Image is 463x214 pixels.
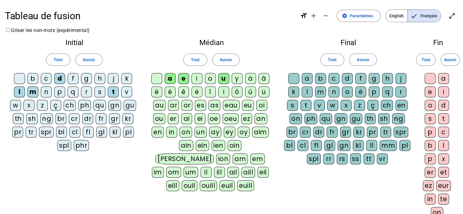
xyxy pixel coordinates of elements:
div: é [165,86,176,97]
div: ez [241,113,252,124]
div: b [315,73,326,84]
div: t [438,113,449,124]
div: i [438,86,449,97]
div: gl [96,127,107,138]
div: es [195,100,206,111]
div: gu [124,100,136,111]
div: n [41,86,52,97]
div: e [425,86,436,97]
div: fr [96,113,107,124]
div: am [233,153,248,164]
mat-icon: add [310,12,317,19]
div: um [184,167,198,178]
div: cr [300,127,311,138]
div: fr [327,127,338,138]
div: g [369,73,380,84]
div: em [250,153,265,164]
button: Aucun [75,54,103,66]
div: euill [237,180,254,191]
div: un [195,127,207,138]
div: ç [367,100,378,111]
button: Augmenter la taille de la police [307,10,320,22]
div: kl [353,140,364,151]
div: dr [82,113,93,124]
div: kr [122,113,133,124]
div: p [369,86,380,97]
div: ei [195,113,205,124]
span: Tout [421,56,430,63]
div: ch [381,100,393,111]
div: kl [110,127,121,138]
div: ch [64,100,76,111]
div: rr [323,153,334,164]
div: eill [166,180,179,191]
div: tr [26,127,37,138]
div: é [355,86,366,97]
div: s [425,113,436,124]
div: ion [216,153,230,164]
div: ph [304,113,317,124]
div: er [425,167,436,178]
div: ay [209,127,221,138]
span: Tout [54,56,62,63]
div: l [302,86,313,97]
div: l [14,86,25,97]
div: kr [353,127,364,138]
div: tt [363,153,374,164]
div: f [68,73,79,84]
div: pr [367,127,378,138]
span: Tout [328,56,337,63]
div: oy [238,127,250,138]
div: q [382,86,393,97]
div: ouill [200,180,217,191]
div: ou [153,113,165,124]
div: v [121,86,132,97]
div: ü [258,86,269,97]
button: Aucun [349,54,377,66]
div: ez [423,180,434,191]
div: gu [350,113,362,124]
div: an [254,113,267,124]
button: Aucun [212,54,240,66]
div: x [341,100,352,111]
div: pr [12,127,23,138]
button: Paramètres [337,10,381,22]
div: ng [40,113,53,124]
div: te [438,194,449,205]
div: q [68,86,79,97]
div: im [152,167,164,178]
h2: Fin [423,39,453,46]
span: Aucun [83,56,95,63]
div: qu [320,113,332,124]
div: aill [241,167,255,178]
div: w [10,100,21,111]
div: oin [228,140,242,151]
div: o [425,100,436,111]
div: n [328,86,339,97]
div: p [54,86,65,97]
div: gn [335,113,347,124]
button: Entrer en plein écran [446,10,458,22]
div: th [13,113,24,124]
div: p [425,153,436,164]
div: ein [196,140,209,151]
div: ss [350,153,361,164]
div: r [395,86,406,97]
div: oe [208,113,220,124]
div: d [438,100,449,111]
div: on [180,127,192,138]
div: t [108,86,119,97]
div: t [300,100,311,111]
div: x [438,153,449,164]
div: p [425,127,436,138]
div: spl [307,153,321,164]
span: Paramètres [350,12,373,19]
h1: Tableau de fusion [5,6,295,26]
div: ill [214,167,225,178]
h2: Initial [10,39,139,46]
button: Tout [183,54,207,66]
div: g [81,73,92,84]
div: gr [340,127,351,138]
div: m [27,86,38,97]
div: sh [26,113,38,124]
